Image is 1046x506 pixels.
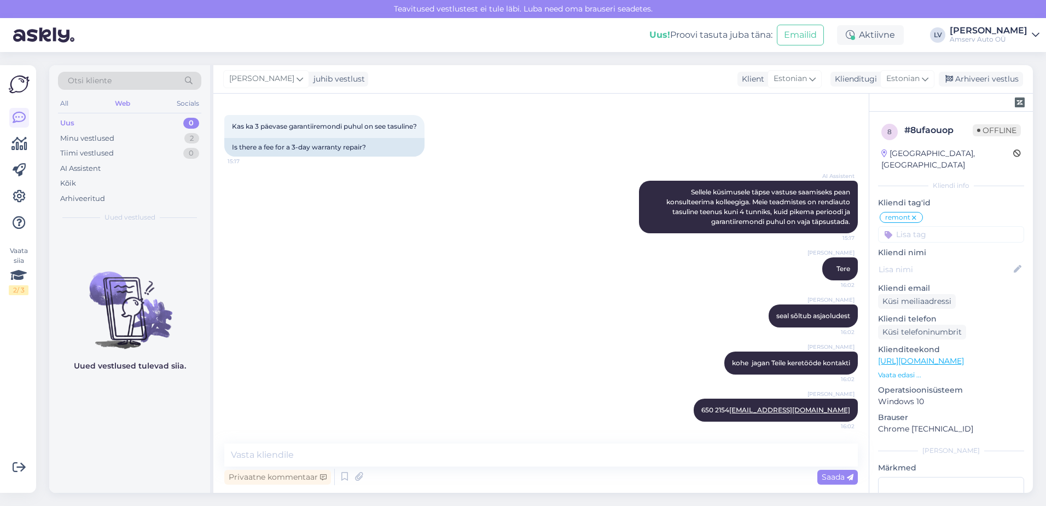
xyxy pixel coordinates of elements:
[776,312,850,320] span: seal sõltub asjaoludest
[732,359,850,367] span: kohe jagan Teile keretööde kontakti
[229,73,294,85] span: [PERSON_NAME]
[878,370,1024,380] p: Vaata edasi ...
[228,157,269,165] span: 15:17
[666,188,852,226] span: Sellele küsimusele täpse vastuse saamiseks pean konsulteerima kolleegiga. Meie teadmistes on rend...
[837,25,904,45] div: Aktiivne
[878,197,1024,209] p: Kliendi tag'id
[878,313,1024,325] p: Kliendi telefon
[878,294,956,309] div: Küsi meiliaadressi
[878,412,1024,423] p: Brauser
[878,181,1024,191] div: Kliendi info
[183,118,199,129] div: 0
[878,325,966,340] div: Küsi telefoninumbrit
[878,462,1024,474] p: Märkmed
[60,148,114,159] div: Tiimi vestlused
[807,390,855,398] span: [PERSON_NAME]
[104,212,155,222] span: Uued vestlused
[1015,97,1025,107] img: zendesk
[930,27,945,43] div: LV
[813,281,855,289] span: 16:02
[813,172,855,180] span: AI Assistent
[649,30,670,40] b: Uus!
[60,163,101,174] div: AI Assistent
[878,446,1024,456] div: [PERSON_NAME]
[60,133,114,144] div: Minu vestlused
[113,96,132,111] div: Web
[60,178,76,189] div: Kõik
[885,214,910,221] span: remont
[224,138,425,157] div: Is there a fee for a 3-day warranty repair?
[224,470,331,485] div: Privaatne kommentaar
[807,296,855,304] span: [PERSON_NAME]
[813,375,855,383] span: 16:02
[878,356,964,366] a: [URL][DOMAIN_NAME]
[886,73,920,85] span: Estonian
[649,28,772,42] div: Proovi tasuta juba täna:
[836,264,850,273] span: Tere
[822,472,853,482] span: Saada
[9,246,28,295] div: Vaata siia
[878,396,1024,407] p: Windows 10
[49,252,210,350] img: No chats
[973,124,1021,136] span: Offline
[175,96,201,111] div: Socials
[9,74,30,95] img: Askly Logo
[878,423,1024,435] p: Chrome [TECHNICAL_ID]
[879,263,1012,275] input: Lisa nimi
[881,148,1013,171] div: [GEOGRAPHIC_DATA], [GEOGRAPHIC_DATA]
[878,283,1024,294] p: Kliendi email
[950,26,1039,44] a: [PERSON_NAME]Amserv Auto OÜ
[737,73,764,85] div: Klient
[950,26,1027,35] div: [PERSON_NAME]
[309,73,365,85] div: juhib vestlust
[813,422,855,430] span: 16:02
[60,193,105,204] div: Arhiveeritud
[183,148,199,159] div: 0
[9,285,28,295] div: 2 / 3
[813,328,855,336] span: 16:02
[950,35,1027,44] div: Amserv Auto OÜ
[878,344,1024,355] p: Klienditeekond
[68,75,112,87] span: Otsi kliente
[74,360,186,372] p: Uued vestlused tulevad siia.
[887,128,892,136] span: 8
[58,96,71,111] div: All
[701,406,850,414] span: 650 2154
[729,406,850,414] a: [EMAIL_ADDRESS][DOMAIN_NAME]
[830,73,877,85] div: Klienditugi
[878,247,1024,258] p: Kliendi nimi
[939,72,1023,87] div: Arhiveeri vestlus
[774,73,807,85] span: Estonian
[904,124,973,137] div: # 8ufaouop
[813,234,855,242] span: 15:17
[232,122,417,130] span: Kas ka 3 päevase garantiiremondi puhul on see tasuline?
[777,25,824,45] button: Emailid
[807,343,855,351] span: [PERSON_NAME]
[60,118,74,129] div: Uus
[184,133,199,144] div: 2
[878,384,1024,396] p: Operatsioonisüsteem
[878,226,1024,243] input: Lisa tag
[807,249,855,257] span: [PERSON_NAME]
